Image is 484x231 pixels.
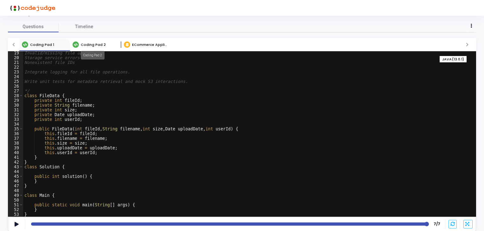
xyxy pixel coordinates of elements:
div: 37 [8,136,23,141]
div: 42 [8,160,23,165]
div: 21 [8,60,23,65]
div: 49 [8,193,23,198]
div: 28 [8,93,23,98]
div: 32 [8,112,23,117]
div: 29 [8,98,23,103]
div: 35 [8,127,23,131]
span: Timeline [75,23,93,30]
div: 27 [8,89,23,93]
div: Coding Pad 2 [81,51,105,59]
div: 47 [8,184,23,188]
div: 48 [8,188,23,193]
div: 36 [8,131,23,136]
div: 39 [8,146,23,150]
div: 25 [8,79,23,84]
div: 38 [8,141,23,146]
div: 43 [8,165,23,169]
div: 50 [8,198,23,203]
div: 33 [8,117,23,122]
a: View Description [8,12,43,16]
div: 31 [8,108,23,112]
div: 24 [8,74,23,79]
span: Coding Pad 2 [81,42,106,47]
span: ECommerce Application Database Assignment - high spending habits [132,42,261,47]
div: 19 [8,51,23,55]
div: 46 [8,179,23,184]
div: 51 [8,203,23,207]
strong: 7/7 [432,221,442,227]
div: 23 [8,70,23,74]
div: 53 [8,212,23,217]
div: 52 [8,207,23,212]
img: logo [8,2,55,14]
div: 40 [8,150,23,155]
div: 41 [8,155,23,160]
span: Coding Pad 1 [30,42,54,47]
div: 20 [8,55,23,60]
div: 45 [8,174,23,179]
span: JAVA(13.0.1) [442,57,464,62]
div: 44 [8,169,23,174]
div: 30 [8,103,23,108]
span: Questions [8,23,59,30]
div: 34 [8,122,23,127]
div: 22 [8,65,23,70]
div: 26 [8,84,23,89]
